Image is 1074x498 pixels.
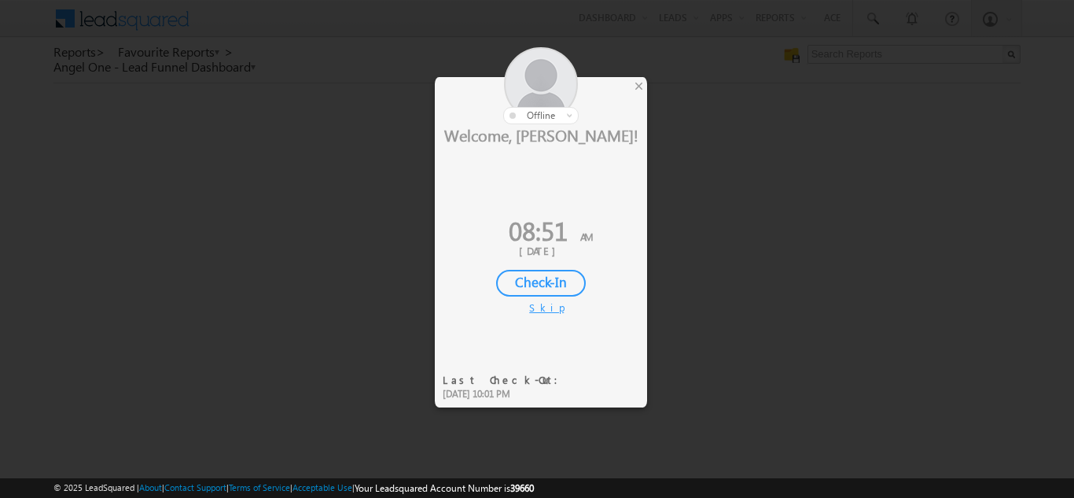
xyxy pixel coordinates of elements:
[164,482,226,492] a: Contact Support
[510,482,534,494] span: 39660
[443,373,568,387] div: Last Check-Out:
[496,270,586,297] div: Check-In
[509,212,568,248] span: 08:51
[447,244,635,258] div: [DATE]
[443,387,568,401] div: [DATE] 10:01 PM
[139,482,162,492] a: About
[292,482,352,492] a: Acceptable Use
[631,77,647,94] div: ×
[53,481,534,496] span: © 2025 LeadSquared | | | | |
[580,230,593,243] span: AM
[529,301,553,315] div: Skip
[229,482,290,492] a: Terms of Service
[527,109,555,121] span: offline
[355,482,534,494] span: Your Leadsquared Account Number is
[435,124,647,145] div: Welcome, [PERSON_NAME]!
